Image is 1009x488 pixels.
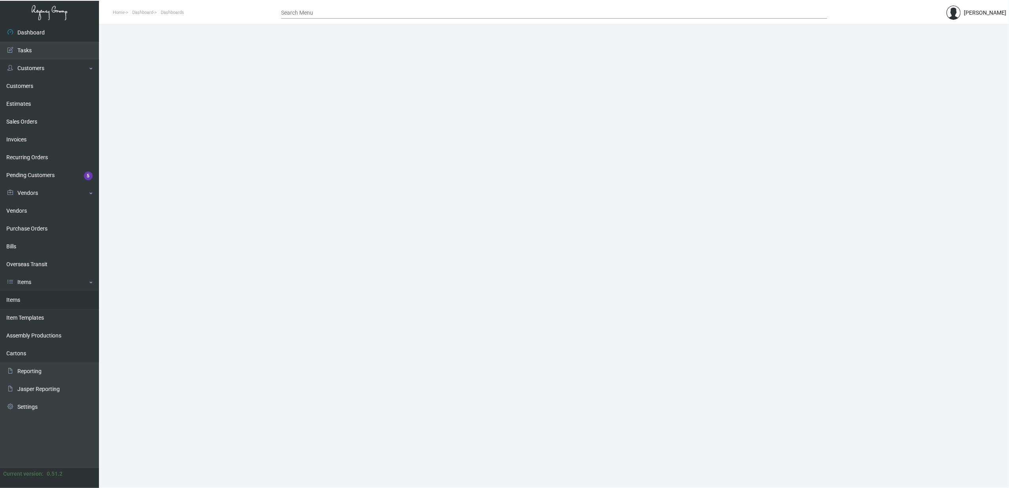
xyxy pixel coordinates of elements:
div: 0.51.2 [47,470,63,478]
span: Home [113,10,125,15]
img: admin@bootstrapmaster.com [946,6,961,20]
span: Dashboards [161,10,184,15]
div: [PERSON_NAME] [964,9,1006,17]
span: Dashboard [132,10,153,15]
div: Current version: [3,470,44,478]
